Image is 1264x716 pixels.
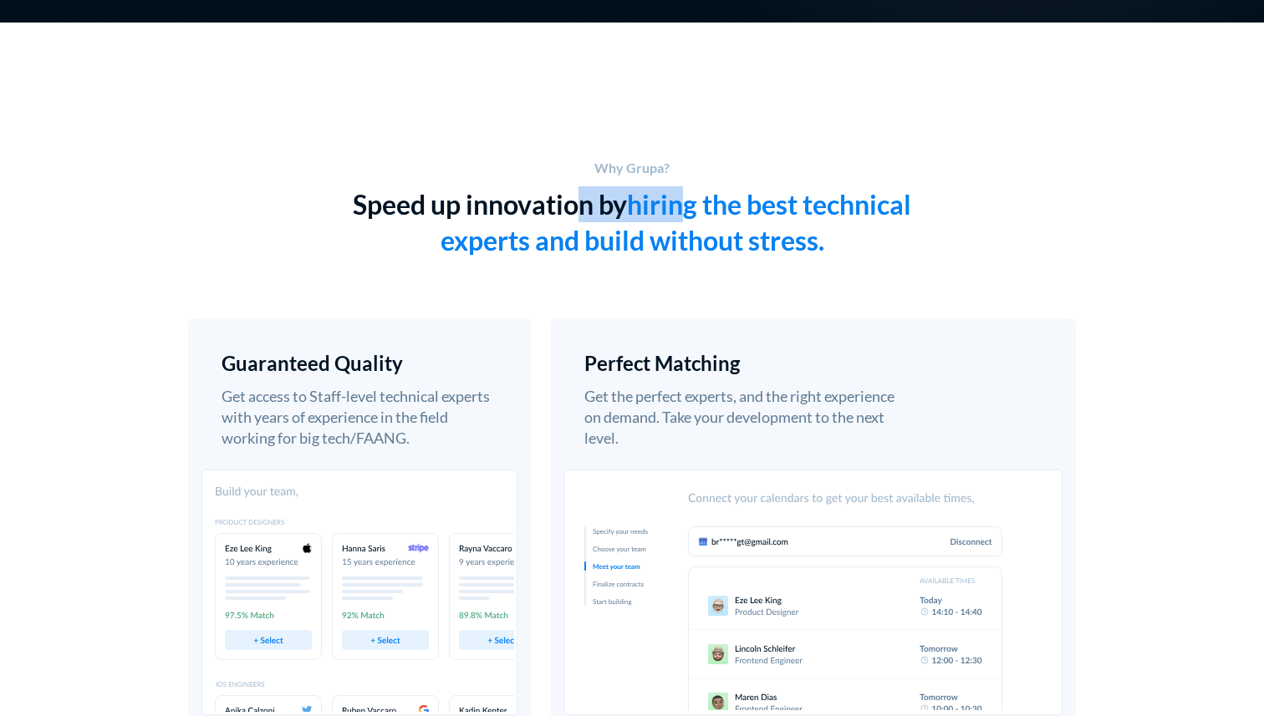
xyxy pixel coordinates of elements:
[222,352,497,376] div: Guaranteed Quality
[594,160,670,176] div: Why Grupa?
[584,386,894,449] div: Get the perfect experts, and the right experience on demand. Take your development to the next le...
[584,352,894,376] div: Perfect Matching
[222,386,497,449] div: Get access to Staff-level technical experts with years of experience in the field working for big...
[441,188,912,256] h1: hiring the best technical experts and build without stress.
[353,188,627,221] h1: Speed up innovation by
